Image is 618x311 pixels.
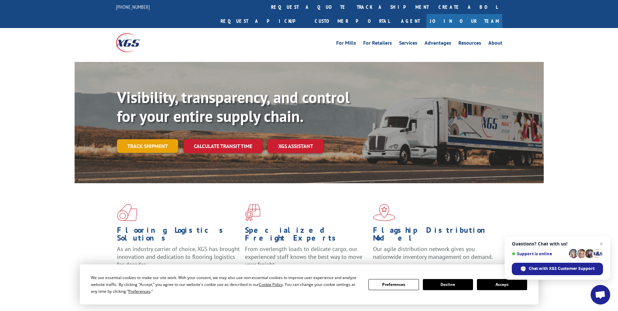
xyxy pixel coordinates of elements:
[80,264,539,304] div: Cookie Consent Prompt
[336,40,356,48] a: For Mills
[373,226,496,245] h1: Flagship Distribution Model
[268,139,323,153] a: XGS ASSISTANT
[368,279,419,290] button: Preferences
[477,279,527,290] button: Accept
[424,40,451,48] a: Advantages
[245,204,260,221] img: xgs-icon-focused-on-flooring-red
[245,245,368,274] p: From overlength loads to delicate cargo, our experienced staff knows the best way to move your fr...
[310,14,395,28] a: Customer Portal
[399,40,417,48] a: Services
[512,241,603,246] span: Questions? Chat with us!
[373,245,493,260] span: Our agile distribution network gives you nationwide inventory management on demand.
[117,204,137,221] img: xgs-icon-total-supply-chain-intelligence-red
[117,87,350,126] b: Visibility, transparency, and control for your entire supply chain.
[216,14,310,28] a: Request a pickup
[363,40,392,48] a: For Retailers
[183,139,263,153] a: Calculate transit time
[117,139,178,153] a: Track shipment
[128,289,151,294] span: Preferences
[373,204,395,221] img: xgs-icon-flagship-distribution-model-red
[529,266,595,272] span: Chat with XGS Customer Support
[395,14,426,28] a: Agent
[117,226,240,245] h1: Flooring Logistics Solutions
[423,279,473,290] button: Decline
[512,263,603,275] div: Chat with XGS Customer Support
[245,226,368,245] h1: Specialized Freight Experts
[91,274,361,295] div: We use essential cookies to make our site work. With your consent, we may also use non-essential ...
[116,4,150,10] a: [PHONE_NUMBER]
[458,40,481,48] a: Resources
[597,240,605,248] span: Close chat
[488,40,502,48] a: About
[591,285,610,304] div: Open chat
[426,14,502,28] a: Join Our Team
[259,282,283,287] span: Cookie Policy
[117,245,240,268] span: As an industry carrier of choice, XGS has brought innovation and dedication to flooring logistics...
[512,251,567,256] span: Support is online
